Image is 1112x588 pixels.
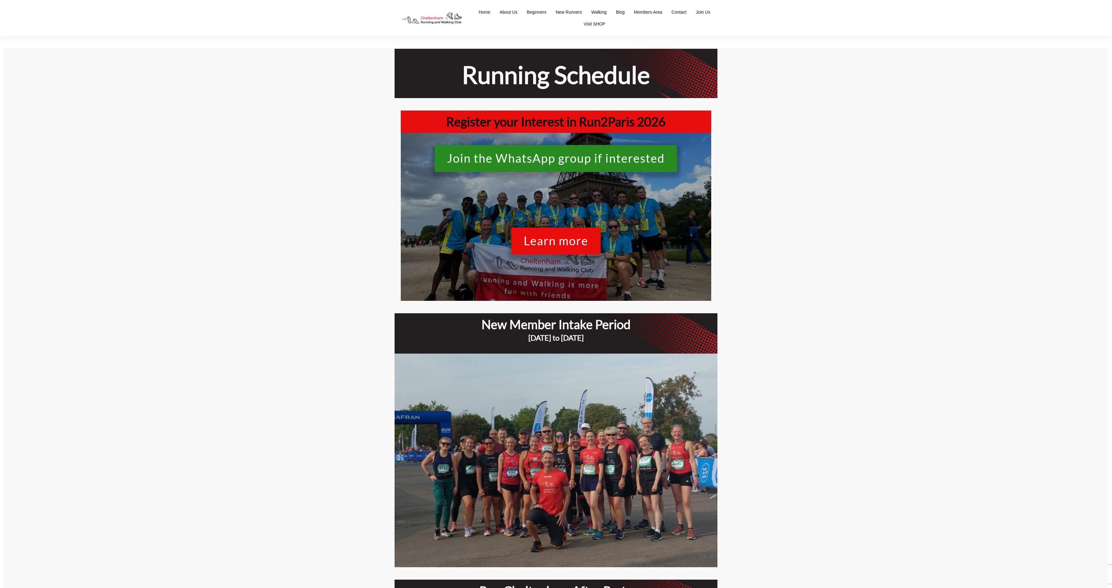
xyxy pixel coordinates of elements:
[527,8,546,16] a: Beginners
[499,8,518,16] a: About Us
[556,8,582,16] a: New Runners
[616,8,625,16] a: Blog
[395,8,467,29] img: Decathlon
[584,20,605,28] a: Visit SHOP
[398,332,714,351] h3: [DATE] to [DATE]
[671,8,686,16] a: Contact
[404,114,708,130] h1: Register your Interest in Run2Paris 2026
[591,8,607,16] a: Walking
[524,234,588,251] span: Learn more
[634,8,662,16] a: Members Area
[696,8,710,16] a: Join Us
[398,316,714,332] h1: New Member Intake Period
[447,152,665,168] span: Join the WhatsApp group if interested
[479,8,490,16] a: Home
[401,59,711,90] h1: Running Schedule
[435,145,677,172] a: Join the WhatsApp group if interested
[511,228,601,255] a: Learn more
